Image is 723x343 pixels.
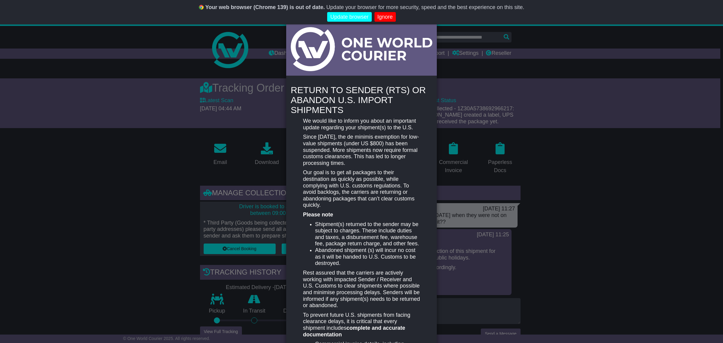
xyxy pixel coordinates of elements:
[374,12,396,22] a: Ignore
[303,270,420,309] p: Rest assured that the carriers are actively working with impacted Sender / Receiver and U.S. Cust...
[303,312,420,338] p: To prevent future U.S. shipments from facing clearance delays, it is critical that every shipment...
[327,12,371,22] a: Update browser
[303,212,333,218] strong: Please note
[291,85,432,115] h4: RETURN TO SENDER (RTS) OR ABANDON U.S. IMPORT SHIPMENTS
[303,134,420,166] p: Since [DATE], the de minimis exemption for low-value shipments (under US $800) has been suspended...
[315,247,420,267] li: Abandoned shipment (s) will incur no cost as it will be handed to U.S. Customs to be destroyed.
[326,4,524,10] span: Update your browser for more security, speed and the best experience on this site.
[303,118,420,131] p: We would like to inform you about an important update regarding your shipment(s) to the U.S.
[315,221,420,247] li: Shipment(s) returned to the sender may be subject to charges. These include duties and taxes, a d...
[205,4,325,10] b: Your web browser (Chrome 139) is out of date.
[303,169,420,209] p: Our goal is to get all packages to their destination as quickly as possible, while complying with...
[303,325,405,338] strong: complete and accurate documentation
[291,27,432,71] img: Light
